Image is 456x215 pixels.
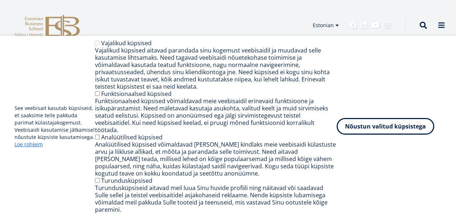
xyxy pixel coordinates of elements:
div: Turundusküpsiseid aitavad meil luua Sinu huvide profiili ning näitavad või saadavad Sulle sellel ... [95,184,337,213]
label: Funktsionaalsed küpsised [101,90,172,98]
a: Facebook [350,22,357,29]
div: Vajalikud küpsised aitavad parandada sinu kogemust veebisaidil ja muudavad selle kasutamise lihts... [95,47,337,90]
div: Funktsionaalsed küpsised võimaldavad meie veebisaidil erinevaid funktsioone ja isikupärastamist. ... [95,97,337,134]
a: Linkedin [361,22,368,29]
a: Youtube [371,22,380,29]
label: Turundusküpsised [101,177,152,185]
button: Nõustun valitud küpsistega [337,118,434,135]
div: Analüütilised küpsised võimaldavad [PERSON_NAME] kindlaks meie veebisaidi külastuste arvu ja liik... [95,141,337,177]
label: Analüütilised küpsised [101,133,163,141]
a: Loe rohkem [15,141,43,148]
label: Vajalikud küpsised [101,39,152,47]
a: Instagram [383,22,391,29]
p: See veebisait kasutab küpsiseid, et saaksime teile pakkuda parimat külastajakogemust. Veebisaidi ... [15,105,95,148]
